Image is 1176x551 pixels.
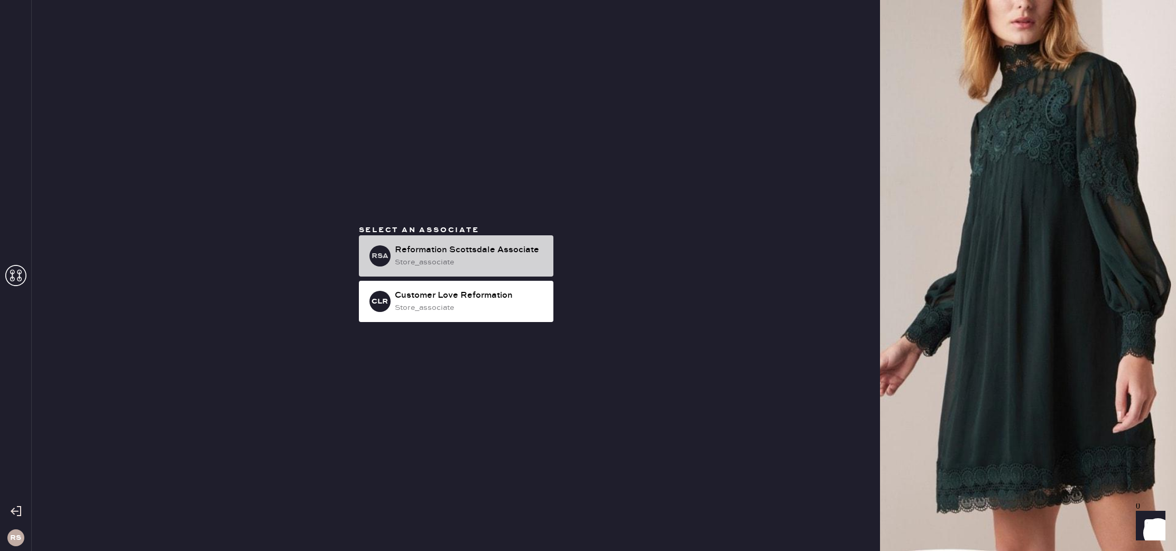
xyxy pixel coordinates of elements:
[395,289,545,302] div: Customer Love Reformation
[395,256,545,268] div: store_associate
[395,302,545,314] div: store_associate
[1126,503,1171,549] iframe: Front Chat
[372,252,388,260] h3: RSA
[395,244,545,256] div: Reformation Scottsdale Associate
[359,225,479,235] span: Select an associate
[10,534,21,541] h3: RS
[372,298,388,305] h3: CLR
